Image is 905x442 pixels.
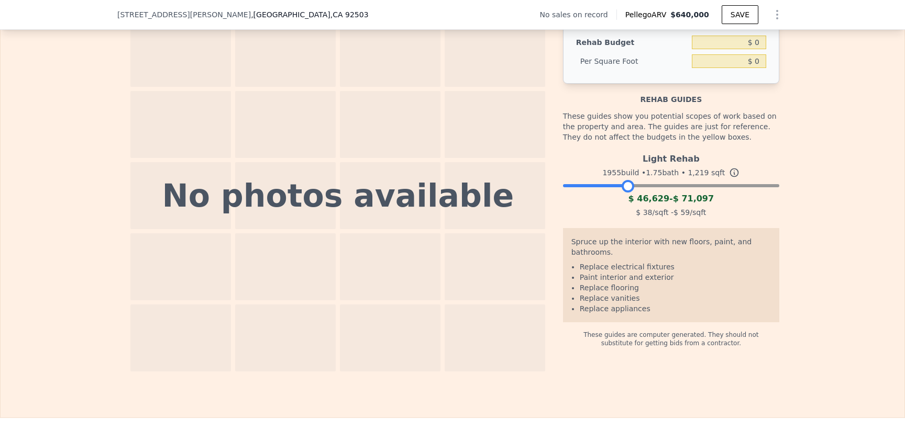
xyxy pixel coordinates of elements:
[563,322,779,347] div: These guides are computer generated. They should not substitute for getting bids from a contractor.
[625,9,671,20] span: Pellego ARV
[580,272,771,282] li: Paint interior and exterior
[563,192,779,205] div: -
[563,105,779,149] div: These guides show you potential scopes of work based on the property and area. The guides are jus...
[580,262,771,272] li: Replace electrical fixtures
[563,205,779,220] div: /sqft - /sqft
[767,4,788,25] button: Show Options
[563,149,779,165] div: Light Rehab
[563,165,779,180] div: 1955 build • 1.75 bath • sqft
[571,236,771,262] div: Spruce up the interior with new floors, paint, and bathrooms.
[330,10,369,19] span: , CA 92503
[670,10,709,19] span: $640,000
[117,9,251,20] span: [STREET_ADDRESS][PERSON_NAME]
[628,194,669,203] span: $ 46,629
[580,282,771,293] li: Replace flooring
[674,208,690,217] span: $ 59
[636,208,652,217] span: $ 38
[722,5,758,24] button: SAVE
[688,168,709,177] span: 1,219
[563,84,779,105] div: Rehab guides
[576,33,688,52] div: Rehab Budget
[162,180,514,211] div: No photos available
[673,194,714,203] span: $ 71,097
[580,293,771,303] li: Replace vanities
[576,52,688,71] div: Per Square Foot
[251,9,368,20] span: , [GEOGRAPHIC_DATA]
[580,303,771,314] li: Replace appliances
[539,9,616,20] div: No sales on record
